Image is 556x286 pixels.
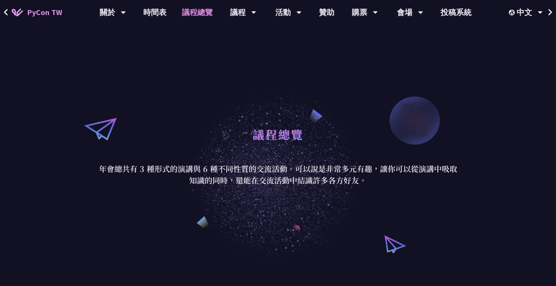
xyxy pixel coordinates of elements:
[253,123,303,146] h1: 議程總覽
[4,3,70,22] a: PyCon TW
[98,163,458,186] p: 年會總共有 3 種形式的演講與 6 種不同性質的交流活動。可以說是非常多元有趣，讓你可以從演講中吸取知識的同時，還能在交流活動中結識許多各方好友。
[12,8,23,16] img: Home icon of PyCon TW 2025
[509,10,517,15] img: Locale Icon
[27,7,62,18] span: PyCon TW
